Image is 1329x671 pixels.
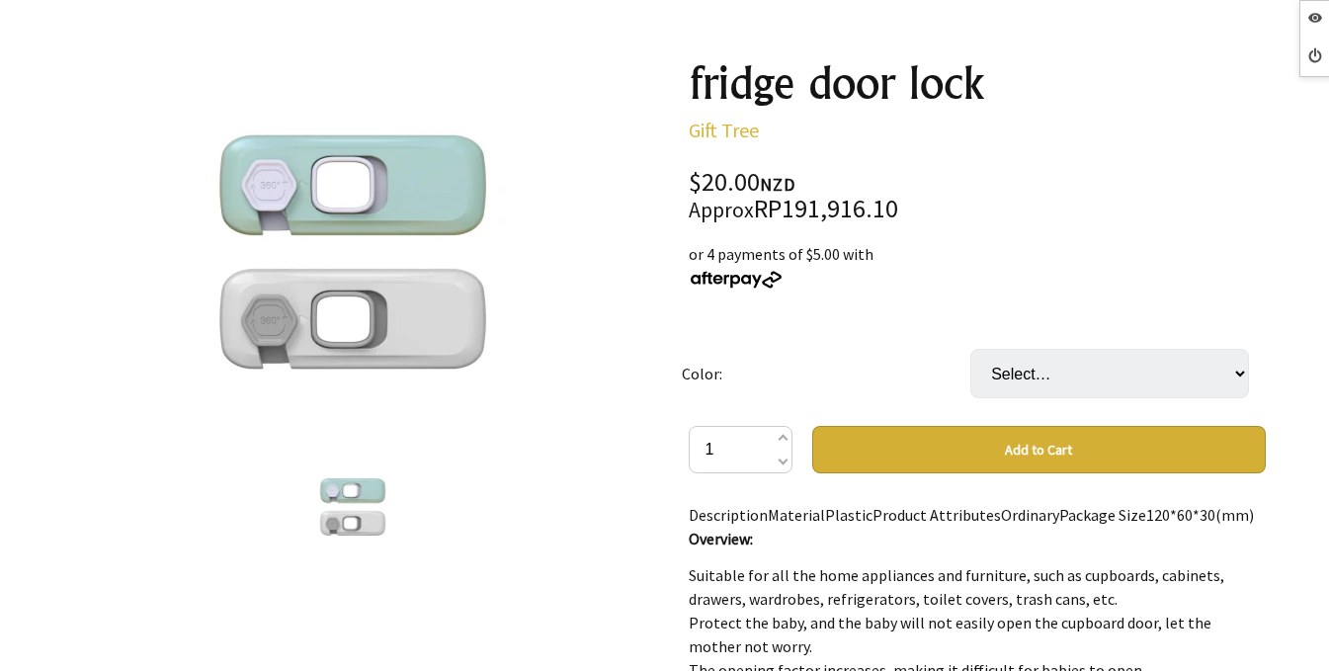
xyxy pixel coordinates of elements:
[812,426,1266,473] button: Add to Cart
[689,118,759,142] a: Gift Tree
[689,170,1266,222] div: $20.00 RP191,916.10
[689,242,1266,290] div: or 4 payments of $5.00 with
[689,529,753,548] strong: Overview:
[760,173,795,196] span: NZD
[315,469,390,545] img: fridge door lock
[689,59,1266,107] h1: fridge door lock
[689,271,784,289] img: Afterpay
[199,98,507,406] img: fridge door lock
[689,197,754,223] small: Approx
[682,321,970,426] td: Color:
